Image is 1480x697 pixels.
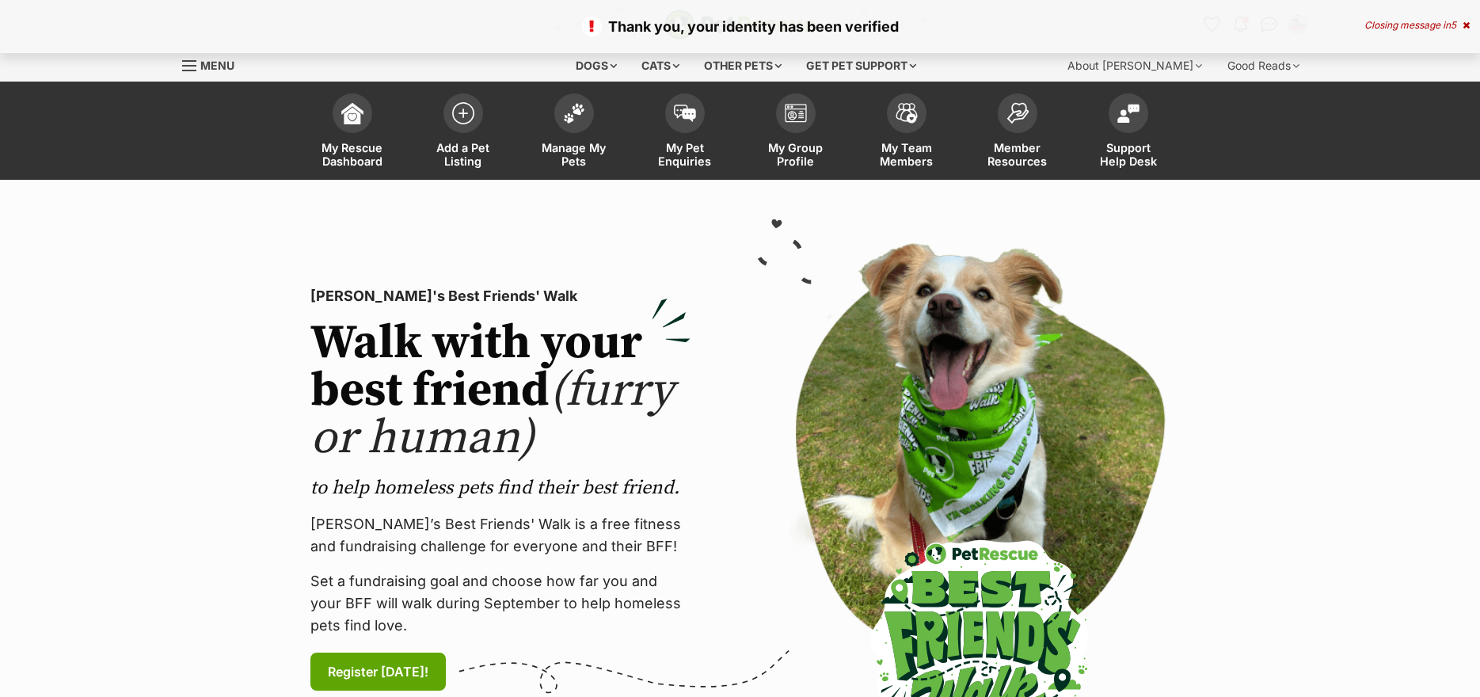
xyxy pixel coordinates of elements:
[200,59,234,72] span: Menu
[182,50,245,78] a: Menu
[538,141,610,168] span: Manage My Pets
[310,653,446,691] a: Register [DATE]!
[1216,50,1311,82] div: Good Reads
[519,86,630,180] a: Manage My Pets
[1117,104,1139,123] img: help-desk-icon-fdf02630f3aa405de69fd3d07c3f3aa587a6932b1a1747fa1d2bba05be0121f9.svg
[693,50,793,82] div: Other pets
[795,50,927,82] div: Get pet support
[317,141,388,168] span: My Rescue Dashboard
[982,141,1053,168] span: Member Resources
[630,86,740,180] a: My Pet Enquiries
[649,141,721,168] span: My Pet Enquiries
[310,320,691,463] h2: Walk with your best friend
[408,86,519,180] a: Add a Pet Listing
[740,86,851,180] a: My Group Profile
[1056,50,1213,82] div: About [PERSON_NAME]
[310,513,691,558] p: [PERSON_NAME]’s Best Friends' Walk is a free fitness and fundraising challenge for everyone and t...
[563,103,585,124] img: manage-my-pets-icon-02211641906a0b7f246fdf0571729dbe1e7629f14944591b6c1af311fb30b64b.svg
[341,102,363,124] img: dashboard-icon-eb2f2d2d3e046f16d808141f083e7271f6b2e854fb5c12c21221c1fb7104beca.svg
[760,141,831,168] span: My Group Profile
[630,50,691,82] div: Cats
[1093,141,1164,168] span: Support Help Desk
[674,105,696,122] img: pet-enquiries-icon-7e3ad2cf08bfb03b45e93fb7055b45f3efa6380592205ae92323e6603595dc1f.svg
[851,86,962,180] a: My Team Members
[962,86,1073,180] a: Member Resources
[452,102,474,124] img: add-pet-listing-icon-0afa8454b4691262ce3f59096e99ab1cd57d4a30225e0717b998d2c9b9846f56.svg
[328,662,428,681] span: Register [DATE]!
[896,103,918,124] img: team-members-icon-5396bd8760b3fe7c0b43da4ab00e1e3bb1a5d9ba89233759b79545d2d3fc5d0d.svg
[871,141,942,168] span: My Team Members
[310,361,674,468] span: (furry or human)
[785,104,807,123] img: group-profile-icon-3fa3cf56718a62981997c0bc7e787c4b2cf8bcc04b72c1350f741eb67cf2f40e.svg
[310,475,691,501] p: to help homeless pets find their best friend.
[297,86,408,180] a: My Rescue Dashboard
[310,285,691,307] p: [PERSON_NAME]'s Best Friends' Walk
[1006,102,1029,124] img: member-resources-icon-8e73f808a243e03378d46382f2149f9095a855e16c252ad45f914b54edf8863c.svg
[310,570,691,637] p: Set a fundraising goal and choose how far you and your BFF will walk during September to help hom...
[428,141,499,168] span: Add a Pet Listing
[565,50,628,82] div: Dogs
[1073,86,1184,180] a: Support Help Desk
